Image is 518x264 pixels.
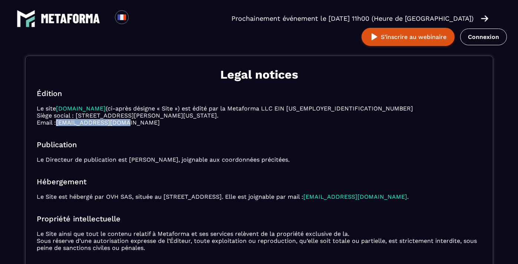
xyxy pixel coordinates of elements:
div: Search for option [129,10,147,27]
img: fr [117,13,126,22]
a: Connexion [460,29,507,45]
h2: Propriété intellectuelle [37,214,482,223]
h2: Publication [37,140,482,149]
img: logo [17,9,35,28]
a: [EMAIL_ADDRESS][DOMAIN_NAME] [56,119,160,126]
p: Le Site ainsi que tout le contenu relatif à Metaforma et ses services relèvent de la propriété ex... [37,230,482,251]
p: Prochainement événement le [DATE] 11h00 (Heure de [GEOGRAPHIC_DATA]) [231,13,474,24]
a: [EMAIL_ADDRESS][DOMAIN_NAME] [303,193,407,200]
p: Le Directeur de publication est [PERSON_NAME], joignable aux coordonnées précitées. [37,156,482,163]
a: [DOMAIN_NAME] [56,105,106,112]
img: arrow-right [481,14,488,23]
img: logo [41,14,100,23]
img: play [370,32,379,42]
h2: Hébergement [37,177,482,186]
button: S’inscrire au webinaire [362,28,455,46]
h1: Legal notices [37,67,482,82]
p: Le site (ci-après désigne « Site ») est édité par la Metaforma LLC EIN [US_EMPLOYER_IDENTIFICATIO... [37,105,482,126]
p: Le Site est hébergé par OVH SAS, située au [STREET_ADDRESS]. Elle est joignable par mail : . [37,193,482,200]
h2: Édition [37,89,482,98]
input: Search for option [135,14,141,23]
